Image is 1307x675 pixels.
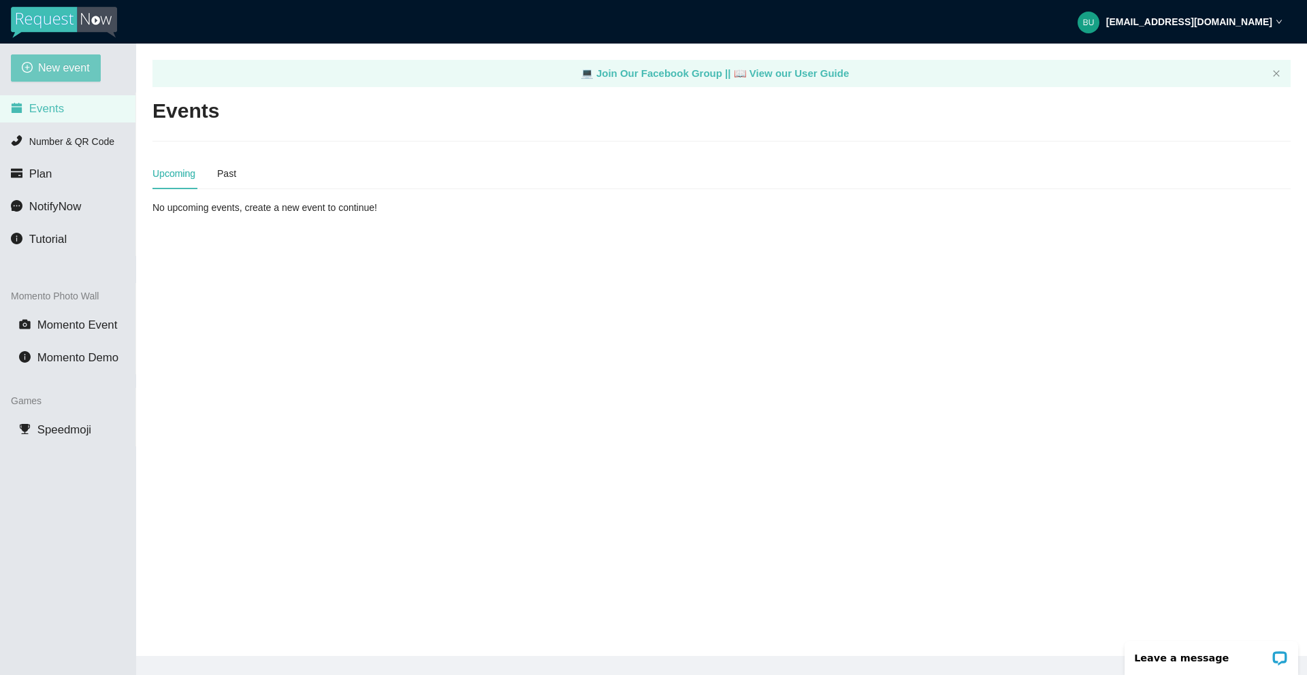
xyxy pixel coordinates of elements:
[11,102,22,114] span: calendar
[581,67,734,79] a: laptop Join Our Facebook Group ||
[29,167,52,180] span: Plan
[581,67,594,79] span: laptop
[734,67,747,79] span: laptop
[11,233,22,244] span: info-circle
[38,59,90,76] span: New event
[11,135,22,146] span: phone
[29,136,114,147] span: Number & QR Code
[29,200,81,213] span: NotifyNow
[217,166,236,181] div: Past
[22,62,33,75] span: plus-circle
[152,200,525,215] div: No upcoming events, create a new event to continue!
[1106,16,1272,27] strong: [EMAIL_ADDRESS][DOMAIN_NAME]
[29,233,67,246] span: Tutorial
[29,102,64,115] span: Events
[11,200,22,212] span: message
[1116,632,1307,675] iframe: LiveChat chat widget
[37,351,118,364] span: Momento Demo
[19,351,31,363] span: info-circle
[19,318,31,330] span: camera
[152,166,195,181] div: Upcoming
[1078,12,1099,33] img: 07662e4d09af7917c33746ef8cd57b33
[37,318,118,331] span: Momento Event
[152,97,219,125] h2: Events
[734,67,850,79] a: laptop View our User Guide
[11,167,22,179] span: credit-card
[11,54,101,82] button: plus-circleNew event
[11,7,117,38] img: RequestNow
[1272,69,1280,78] button: close
[37,423,91,436] span: Speedmoji
[19,423,31,435] span: trophy
[1276,18,1282,25] span: down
